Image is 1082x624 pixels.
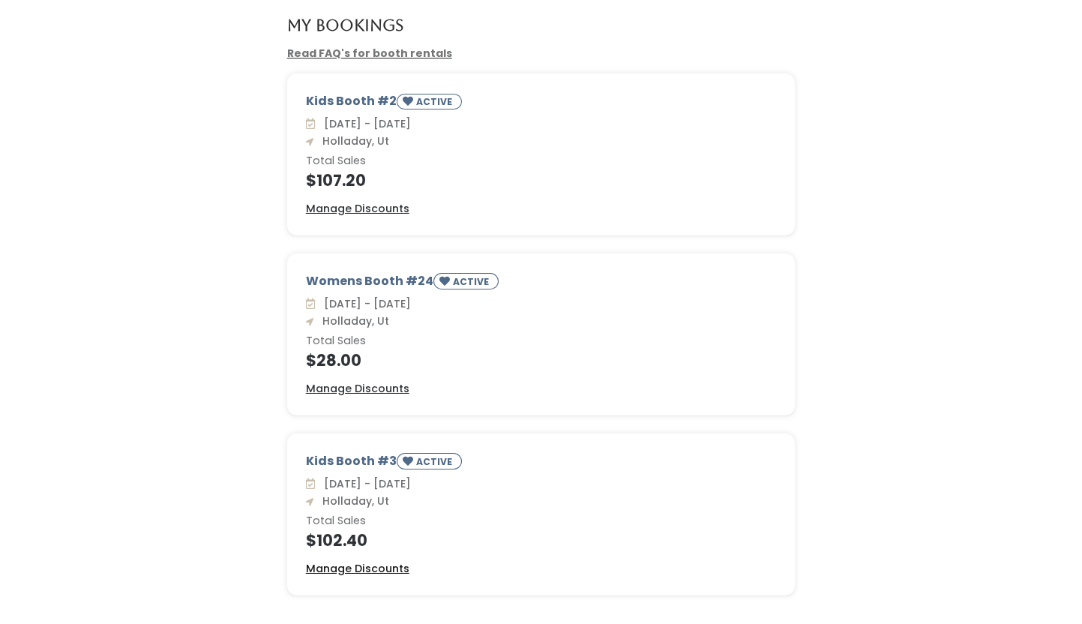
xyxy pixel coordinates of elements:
span: Holladay, Ut [316,133,389,148]
a: Manage Discounts [306,201,409,217]
span: Holladay, Ut [316,493,389,508]
div: Kids Booth #2 [306,92,777,115]
h4: $28.00 [306,352,777,369]
u: Manage Discounts [306,561,409,576]
span: Holladay, Ut [316,313,389,328]
span: [DATE] - [DATE] [318,476,411,491]
span: [DATE] - [DATE] [318,116,411,131]
div: Womens Booth #24 [306,272,777,295]
h6: Total Sales [306,335,777,347]
h6: Total Sales [306,155,777,167]
small: ACTIVE [416,95,455,108]
a: Read FAQ's for booth rentals [287,46,452,61]
small: ACTIVE [453,275,492,288]
h4: My Bookings [287,16,403,34]
a: Manage Discounts [306,561,409,577]
span: [DATE] - [DATE] [318,296,411,311]
a: Manage Discounts [306,381,409,397]
u: Manage Discounts [306,381,409,396]
h4: $107.20 [306,172,777,189]
h4: $102.40 [306,532,777,549]
u: Manage Discounts [306,201,409,216]
small: ACTIVE [416,455,455,468]
h6: Total Sales [306,515,777,527]
div: Kids Booth #3 [306,452,777,475]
